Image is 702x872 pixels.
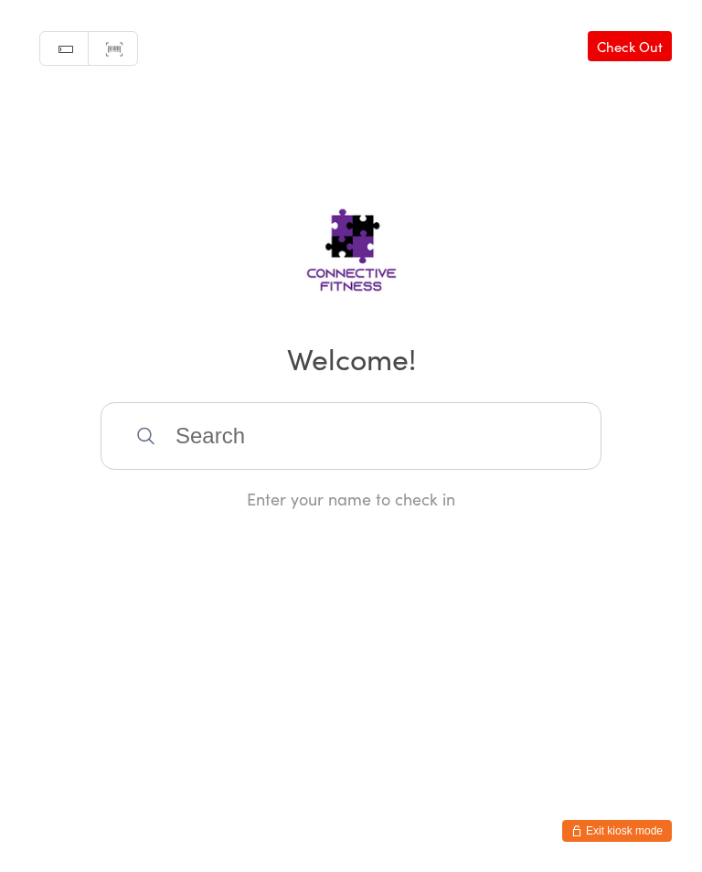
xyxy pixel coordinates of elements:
[249,175,454,312] img: Connective Fitness
[18,337,684,378] h2: Welcome!
[562,820,672,842] button: Exit kiosk mode
[588,31,672,61] a: Check Out
[101,487,601,510] div: Enter your name to check in
[101,402,601,470] input: Search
